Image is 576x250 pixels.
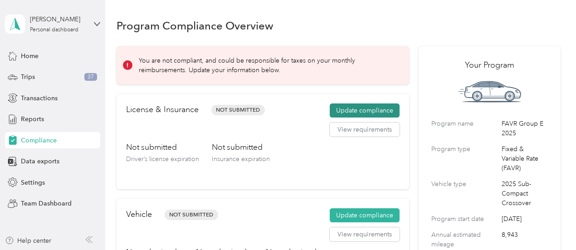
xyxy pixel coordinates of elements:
[431,179,498,208] label: Vehicle type
[330,227,400,242] button: View requirements
[431,230,498,249] label: Annual estimated mileage
[212,155,270,163] span: Insurance expiration
[5,236,51,245] button: Help center
[330,208,400,223] button: Update compliance
[502,230,547,249] span: 8,943
[21,157,59,166] span: Data exports
[126,208,152,221] h2: Vehicle
[139,56,396,75] p: You are not compliant, and could be responsible for taxes on your monthly reimbursements. Update ...
[21,51,39,61] span: Home
[21,114,44,124] span: Reports
[212,142,270,153] h3: Not submitted
[30,27,78,33] div: Personal dashboard
[126,142,199,153] h3: Not submitted
[126,155,199,163] span: Driver’s license expiration
[330,103,400,118] button: Update compliance
[502,179,547,208] span: 2025 Sub-Compact Crossover
[431,59,547,71] h2: Your Program
[84,73,97,81] span: 37
[431,119,498,138] label: Program name
[21,93,58,103] span: Transactions
[30,15,87,24] div: [PERSON_NAME]
[525,199,576,250] iframe: Everlance-gr Chat Button Frame
[211,105,265,115] span: Not Submitted
[165,210,218,220] span: Not Submitted
[502,144,547,173] span: Fixed & Variable Rate (FAVR)
[21,72,35,82] span: Trips
[126,103,199,116] h2: License & Insurance
[502,119,547,138] span: FAVR Group E 2025
[117,21,273,30] h1: Program Compliance Overview
[431,214,498,224] label: Program start date
[21,199,72,208] span: Team Dashboard
[21,178,45,187] span: Settings
[330,123,400,137] button: View requirements
[21,136,57,145] span: Compliance
[431,144,498,173] label: Program type
[502,214,547,224] span: [DATE]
